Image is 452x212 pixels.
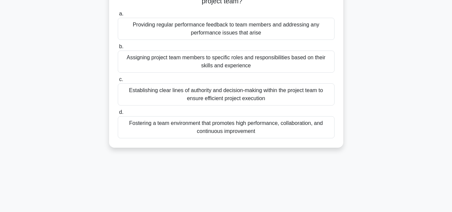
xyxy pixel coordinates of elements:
div: Fostering a team environment that promotes high performance, collaboration, and continuous improv... [118,116,335,138]
div: Providing regular performance feedback to team members and addressing any performance issues that... [118,18,335,40]
span: d. [119,109,123,115]
div: Establishing clear lines of authority and decision-making within the project team to ensure effic... [118,83,335,105]
span: a. [119,11,123,16]
span: b. [119,44,123,49]
div: Assigning project team members to specific roles and responsibilities based on their skills and e... [118,51,335,73]
span: c. [119,76,123,82]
